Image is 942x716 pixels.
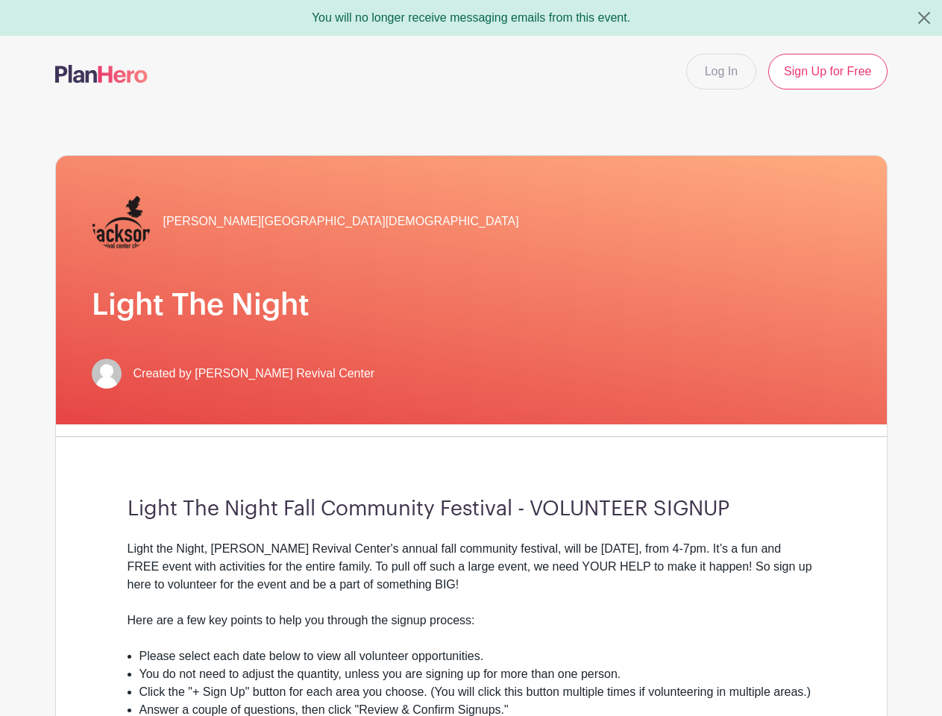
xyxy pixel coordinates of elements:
a: Log In [686,54,756,89]
a: Sign Up for Free [768,54,887,89]
h3: Light The Night Fall Community Festival - VOLUNTEER SIGNUP [128,497,815,522]
img: default-ce2991bfa6775e67f084385cd625a349d9dcbb7a52a09fb2fda1e96e2d18dcdb.png [92,359,122,389]
span: Created by [PERSON_NAME] Revival Center [134,365,375,383]
span: [PERSON_NAME][GEOGRAPHIC_DATA][DEMOGRAPHIC_DATA] [163,213,519,230]
li: Click the "+ Sign Up" button for each area you choose. (You will click this button multiple times... [139,683,815,701]
img: JRC%20Vertical%20Logo.png [92,192,151,251]
img: logo-507f7623f17ff9eddc593b1ce0a138ce2505c220e1c5a4e2b4648c50719b7d32.svg [55,65,148,83]
h1: Light The Night [92,287,851,323]
div: Light the Night, [PERSON_NAME] Revival Center's annual fall community festival, will be [DATE], f... [128,540,815,647]
li: Please select each date below to view all volunteer opportunities. [139,647,815,665]
li: You do not need to adjust the quantity, unless you are signing up for more than one person. [139,665,815,683]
